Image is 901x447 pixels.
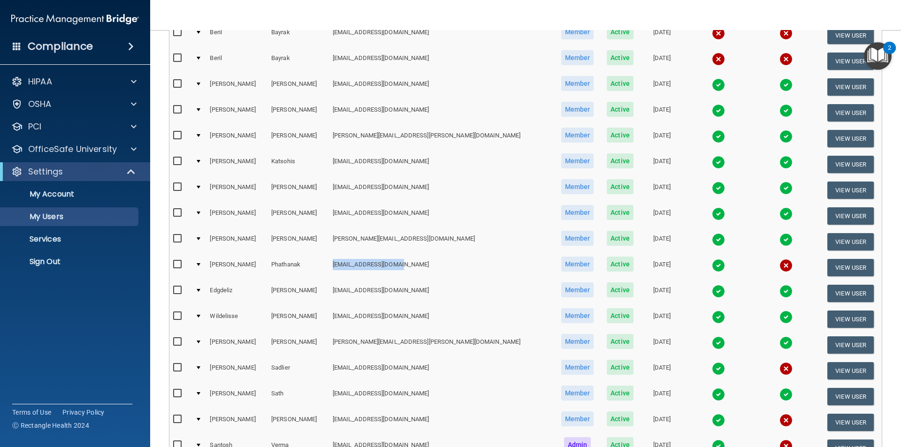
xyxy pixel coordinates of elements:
span: Active [607,179,634,194]
td: [PERSON_NAME] [267,100,329,126]
button: View User [827,362,874,379]
a: Terms of Use [12,408,51,417]
td: [DATE] [640,280,684,306]
h4: Compliance [28,40,93,53]
p: HIPAA [28,76,52,87]
td: Beril [206,23,267,48]
span: Member [561,257,594,272]
span: Member [561,102,594,117]
td: [PERSON_NAME] [206,332,267,358]
button: View User [827,78,874,96]
img: tick.e7d51cea.svg [712,414,725,427]
button: Open Resource Center, 2 new notifications [864,42,892,70]
img: tick.e7d51cea.svg [712,156,725,169]
td: [EMAIL_ADDRESS][DOMAIN_NAME] [329,74,554,100]
img: cross.ca9f0e7f.svg [779,362,793,375]
span: Member [561,334,594,349]
img: tick.e7d51cea.svg [712,104,725,117]
td: [EMAIL_ADDRESS][DOMAIN_NAME] [329,152,554,177]
img: tick.e7d51cea.svg [779,336,793,349]
img: tick.e7d51cea.svg [712,182,725,195]
span: Member [561,386,594,401]
td: [PERSON_NAME] [206,126,267,152]
td: [PERSON_NAME] [206,152,267,177]
img: tick.e7d51cea.svg [779,207,793,220]
td: [DATE] [640,306,684,332]
td: [DATE] [640,177,684,203]
td: Beril [206,48,267,74]
td: Sath [267,384,329,409]
td: [PERSON_NAME] [267,306,329,332]
p: Services [6,235,134,244]
span: Active [607,411,634,426]
span: Member [561,50,594,65]
td: [PERSON_NAME] [267,203,329,229]
span: Active [607,50,634,65]
td: Edgdeliz [206,280,267,306]
img: tick.e7d51cea.svg [712,233,725,246]
a: Settings [11,166,136,177]
span: Member [561,128,594,143]
td: [PERSON_NAME] [206,384,267,409]
a: HIPAA [11,76,137,87]
span: Active [607,386,634,401]
p: OfficeSafe University [28,144,117,155]
button: View User [827,104,874,121]
td: [PERSON_NAME][EMAIL_ADDRESS][DOMAIN_NAME] [329,229,554,255]
span: Member [561,179,594,194]
td: [PERSON_NAME] [267,332,329,358]
td: [DATE] [640,48,684,74]
span: Active [607,205,634,220]
td: [EMAIL_ADDRESS][DOMAIN_NAME] [329,100,554,126]
p: My Account [6,189,134,199]
td: [EMAIL_ADDRESS][DOMAIN_NAME] [329,384,554,409]
span: Active [607,257,634,272]
img: tick.e7d51cea.svg [712,259,725,272]
button: View User [827,182,874,199]
td: [DATE] [640,332,684,358]
button: View User [827,311,874,328]
span: Member [561,282,594,297]
img: cross.ca9f0e7f.svg [712,53,725,66]
td: [DATE] [640,152,684,177]
p: My Users [6,212,134,221]
td: [EMAIL_ADDRESS][DOMAIN_NAME] [329,48,554,74]
p: OSHA [28,98,52,110]
td: [PERSON_NAME] [267,177,329,203]
span: Member [561,231,594,246]
span: Active [607,153,634,168]
td: [EMAIL_ADDRESS][DOMAIN_NAME] [329,306,554,332]
span: Member [561,153,594,168]
td: Sadlier [267,358,329,384]
img: tick.e7d51cea.svg [712,207,725,220]
img: tick.e7d51cea.svg [712,362,725,375]
td: [EMAIL_ADDRESS][DOMAIN_NAME] [329,358,554,384]
span: Active [607,308,634,323]
td: [EMAIL_ADDRESS][DOMAIN_NAME] [329,23,554,48]
td: [DATE] [640,384,684,409]
span: Active [607,128,634,143]
button: View User [827,259,874,276]
td: [DATE] [640,255,684,280]
img: cross.ca9f0e7f.svg [779,53,793,66]
span: Active [607,24,634,39]
button: View User [827,27,874,44]
img: tick.e7d51cea.svg [712,388,725,401]
img: tick.e7d51cea.svg [779,233,793,246]
p: PCI [28,121,41,132]
button: View User [827,285,874,302]
button: View User [827,53,874,70]
td: [PERSON_NAME][EMAIL_ADDRESS][PERSON_NAME][DOMAIN_NAME] [329,332,554,358]
img: tick.e7d51cea.svg [779,78,793,91]
td: [EMAIL_ADDRESS][DOMAIN_NAME] [329,177,554,203]
td: [EMAIL_ADDRESS][DOMAIN_NAME] [329,203,554,229]
td: [PERSON_NAME][EMAIL_ADDRESS][PERSON_NAME][DOMAIN_NAME] [329,126,554,152]
button: View User [827,336,874,354]
td: [DATE] [640,74,684,100]
div: 2 [888,48,891,60]
td: [PERSON_NAME] [206,229,267,255]
span: Member [561,360,594,375]
td: Phathanak [267,255,329,280]
img: PMB logo [11,10,139,29]
td: Katsohis [267,152,329,177]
